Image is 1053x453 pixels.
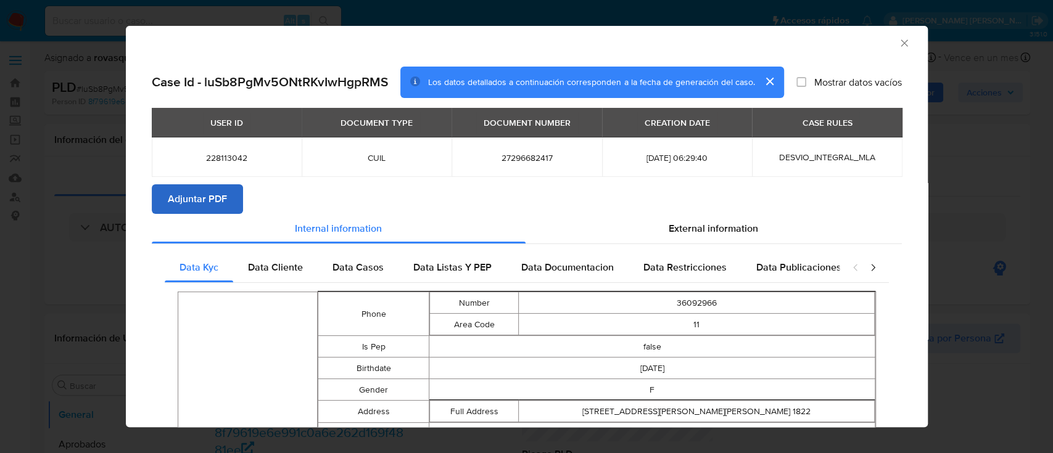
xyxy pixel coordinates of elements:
[152,184,243,214] button: Adjuntar PDF
[429,379,875,401] td: F
[617,152,737,163] span: [DATE] 06:29:40
[519,401,874,422] td: [STREET_ADDRESS][PERSON_NAME][PERSON_NAME] 1822
[332,260,384,274] span: Data Casos
[430,401,519,422] td: Full Address
[429,423,875,444] td: AR
[795,112,859,133] div: CASE RULES
[476,112,578,133] div: DOCUMENT NUMBER
[152,74,388,90] h2: Case Id - luSb8PgMv5ONtRKvIwHgpRMS
[203,112,250,133] div: USER ID
[519,314,874,335] td: 11
[637,112,717,133] div: CREATION DATE
[318,292,429,336] td: Phone
[248,260,303,274] span: Data Cliente
[814,76,901,88] span: Mostrar datos vacíos
[756,260,841,274] span: Data Publicaciones
[429,357,875,379] td: [DATE]
[167,152,287,163] span: 228113042
[295,221,382,235] span: Internal information
[316,152,437,163] span: CUIL
[669,221,758,235] span: External information
[796,77,806,87] input: Mostrar datos vacíos
[333,112,420,133] div: DOCUMENT TYPE
[318,379,429,401] td: Gender
[521,260,614,274] span: Data Documentacion
[430,314,519,335] td: Area Code
[152,214,902,243] div: Detailed info
[779,151,875,163] span: DESVIO_INTEGRAL_MLA
[898,37,909,48] button: Cerrar ventana
[643,260,727,274] span: Data Restricciones
[428,76,754,88] span: Los datos detallados a continuación corresponden a la fecha de generación del caso.
[318,336,429,357] td: Is Pep
[180,260,218,274] span: Data Kyc
[318,423,429,444] td: Nationality
[466,152,587,163] span: 27296682417
[429,336,875,357] td: false
[754,67,784,96] button: cerrar
[165,253,840,282] div: Detailed internal info
[168,186,227,213] span: Adjuntar PDF
[126,26,928,427] div: closure-recommendation-modal
[318,357,429,379] td: Birthdate
[519,292,874,314] td: 36092966
[430,292,519,314] td: Number
[318,401,429,423] td: Address
[413,260,492,274] span: Data Listas Y PEP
